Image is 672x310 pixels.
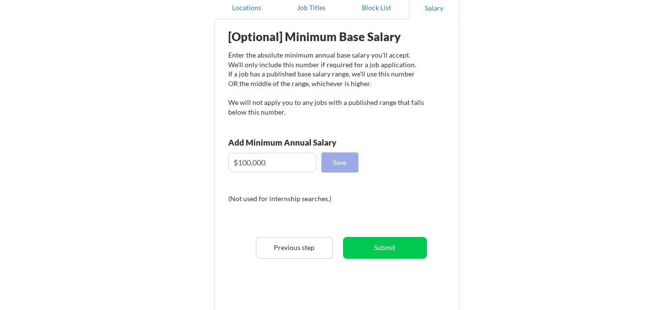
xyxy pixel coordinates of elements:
[228,194,359,204] div: (Not used for internship searches.)
[228,138,379,147] div: Add Minimum Annual Salary
[228,50,424,117] div: Enter the absolute minimum annual base salary you'll accept. We'll only include this number if re...
[343,237,427,259] button: Submit
[322,153,358,172] button: Save
[256,237,333,259] button: Previous step
[228,153,316,172] input: E.g. $100,000
[228,31,424,43] div: [Optional] Minimum Base Salary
